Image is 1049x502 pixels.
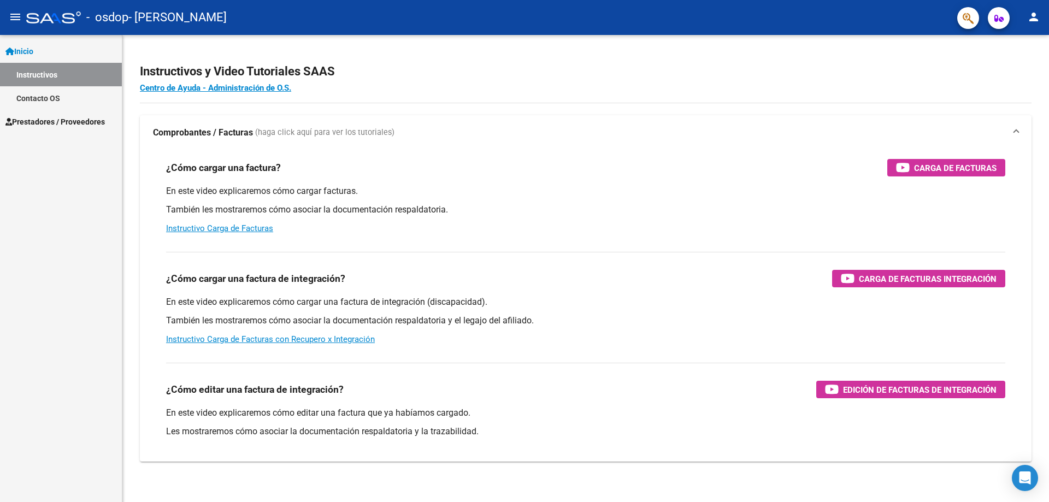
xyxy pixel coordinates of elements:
h2: Instructivos y Video Tutoriales SAAS [140,61,1032,82]
span: Inicio [5,45,33,57]
button: Edición de Facturas de integración [816,381,1005,398]
mat-icon: person [1027,10,1040,23]
mat-expansion-panel-header: Comprobantes / Facturas (haga click aquí para ver los tutoriales) [140,115,1032,150]
span: Edición de Facturas de integración [843,383,997,397]
span: - [PERSON_NAME] [128,5,227,29]
span: Carga de Facturas [914,161,997,175]
p: En este video explicaremos cómo cargar una factura de integración (discapacidad). [166,296,1005,308]
span: Prestadores / Proveedores [5,116,105,128]
a: Instructivo Carga de Facturas con Recupero x Integración [166,334,375,344]
div: Open Intercom Messenger [1012,465,1038,491]
button: Carga de Facturas [887,159,1005,176]
h3: ¿Cómo editar una factura de integración? [166,382,344,397]
p: En este video explicaremos cómo cargar facturas. [166,185,1005,197]
span: - osdop [86,5,128,29]
h3: ¿Cómo cargar una factura de integración? [166,271,345,286]
button: Carga de Facturas Integración [832,270,1005,287]
p: También les mostraremos cómo asociar la documentación respaldatoria. [166,204,1005,216]
p: También les mostraremos cómo asociar la documentación respaldatoria y el legajo del afiliado. [166,315,1005,327]
div: Comprobantes / Facturas (haga click aquí para ver los tutoriales) [140,150,1032,462]
strong: Comprobantes / Facturas [153,127,253,139]
h3: ¿Cómo cargar una factura? [166,160,281,175]
span: Carga de Facturas Integración [859,272,997,286]
span: (haga click aquí para ver los tutoriales) [255,127,394,139]
a: Centro de Ayuda - Administración de O.S. [140,83,291,93]
a: Instructivo Carga de Facturas [166,223,273,233]
p: En este video explicaremos cómo editar una factura que ya habíamos cargado. [166,407,1005,419]
mat-icon: menu [9,10,22,23]
p: Les mostraremos cómo asociar la documentación respaldatoria y la trazabilidad. [166,426,1005,438]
